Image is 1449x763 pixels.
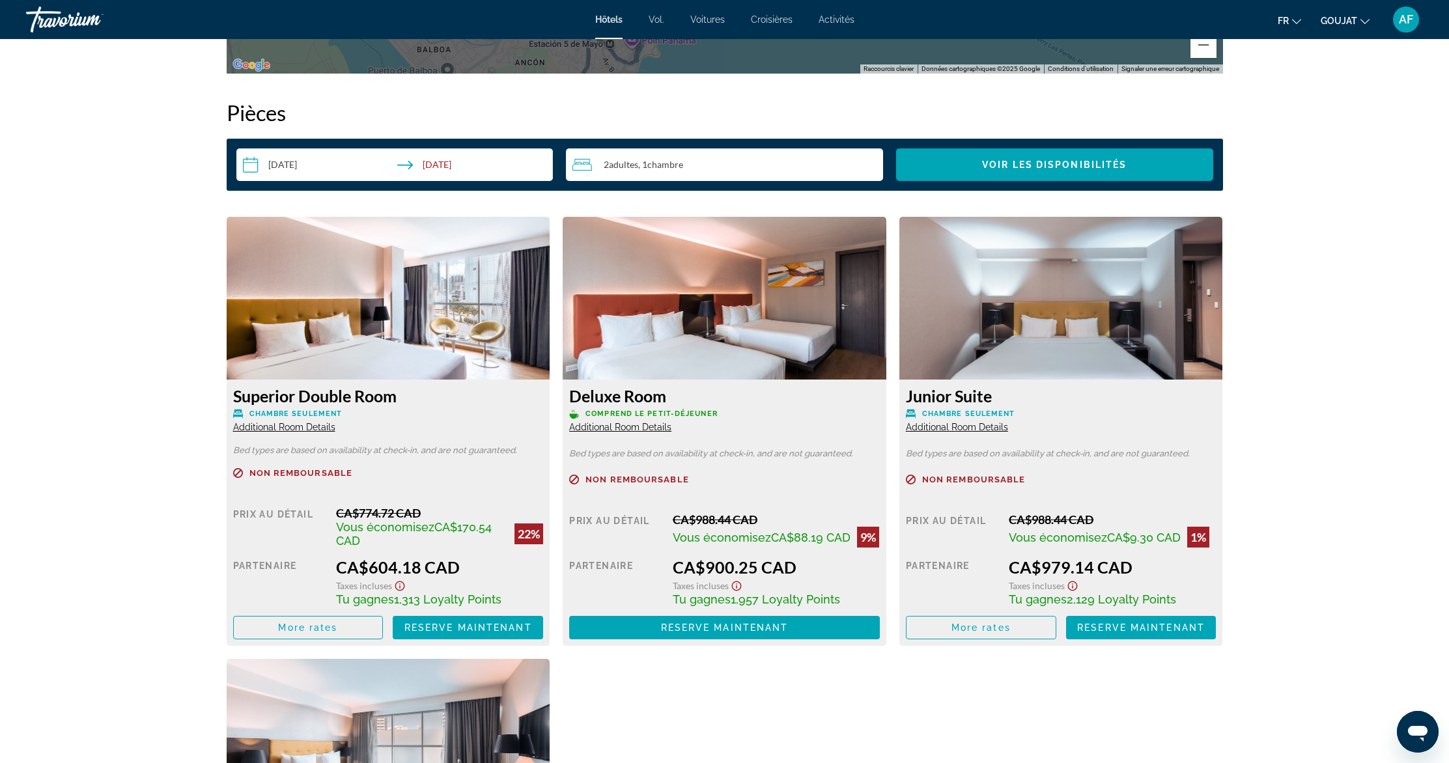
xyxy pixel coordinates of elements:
[1278,16,1289,26] font: fr
[906,557,1000,606] div: Partenaire
[569,422,671,432] span: Additional Room Details
[336,592,394,606] span: Tu gagnes
[638,160,683,170] span: , 1
[566,148,883,181] button: Travelers: 2 adults, 0 children
[951,622,1011,633] span: More rates
[1399,12,1413,26] font: AF
[1009,531,1107,544] span: Vous économisez
[249,469,353,477] span: Non remboursable
[514,523,543,544] div: 22%
[233,506,327,548] div: Prix au détail
[404,622,532,633] span: Reserve maintenant
[1187,527,1209,548] div: 1%
[647,159,683,170] span: Chambre
[896,148,1213,181] button: Voir les disponibilités
[921,65,1040,72] span: Données cartographiques ©2025 Google
[230,57,273,74] a: Ouvrir cette zone dans Google Maps (dans une nouvelle fenêtre)
[227,217,550,380] img: a50e4899-dced-4fc3-b1e9-273a8ccdca33.jpeg
[233,386,544,406] h3: Superior Double Room
[1077,622,1205,633] span: Reserve maintenant
[906,449,1217,458] p: Bed types are based on availability at check-in, and are not guaranteed.
[906,386,1217,406] h3: Junior Suite
[1009,557,1216,577] div: CA$979.14 CAD
[563,217,886,380] img: 07389b30-94de-409a-9cc3-8f6e89247f0d.jpeg
[1067,592,1176,606] span: 2,129 Loyalty Points
[278,622,337,633] span: More rates
[1278,11,1301,30] button: Changer de langue
[336,520,492,548] span: CA$170.54 CAD
[649,14,664,25] a: Vol.
[585,409,718,418] span: Comprend le petit-déjeuner
[595,14,623,25] a: Hôtels
[661,622,789,633] span: Reserve maintenant
[906,512,1000,548] div: Prix au détail
[227,100,1223,126] h2: Pièces
[585,475,689,484] span: Non remboursable
[392,577,408,592] button: Show Taxes and Fees disclaimer
[1065,577,1080,592] button: Show Taxes and Fees disclaimer
[233,557,327,606] div: Partenaire
[751,14,793,25] a: Croisières
[1107,531,1181,544] span: CA$9.30 CAD
[236,148,554,181] button: Check-in date: Sep 19, 2025 Check-out date: Sep 27, 2025
[771,531,851,544] span: CA$88.19 CAD
[1048,65,1114,72] a: Conditions d'utilisation (s'ouvre dans un nouvel onglet)
[230,57,273,74] img: Google
[1121,65,1219,72] a: Signaler une erreur cartographique
[233,616,384,639] button: More rates
[673,592,731,606] span: Tu gagnes
[336,557,543,577] div: CA$604.18 CAD
[673,557,880,577] div: CA$900.25 CAD
[1066,616,1217,639] button: Reserve maintenant
[982,160,1127,170] span: Voir les disponibilités
[729,577,744,592] button: Show Taxes and Fees disclaimer
[857,527,879,548] div: 9%
[569,557,663,606] div: Partenaire
[864,64,914,74] button: Raccourcis clavier
[569,616,880,639] button: Reserve maintenant
[1397,711,1439,753] iframe: Bouton de lancement de la fenêtre de messagerie
[1389,6,1423,33] button: Menu utilisateur
[906,616,1056,639] button: More rates
[673,512,880,527] div: CA$988.44 CAD
[1190,32,1217,58] button: Zoom arrière
[1009,580,1065,591] span: Taxes incluses
[569,386,880,406] h3: Deluxe Room
[731,592,840,606] span: 1,957 Loyalty Points
[236,148,1213,181] div: Search widget
[1321,11,1370,30] button: Changer de devise
[233,422,335,432] span: Additional Room Details
[26,3,156,36] a: Travorium
[1009,512,1216,527] div: CA$988.44 CAD
[569,449,880,458] p: Bed types are based on availability at check-in, and are not guaranteed.
[393,616,543,639] button: Reserve maintenant
[819,14,854,25] a: Activités
[1321,16,1357,26] font: GOUJAT
[336,520,434,534] span: Vous économisez
[249,409,343,418] span: Chambre seulement
[569,512,663,548] div: Prix au détail
[922,475,1026,484] span: Non remboursable
[673,580,729,591] span: Taxes incluses
[336,506,543,520] div: CA$774.72 CAD
[233,446,544,455] p: Bed types are based on availability at check-in, and are not guaranteed.
[604,160,638,170] span: 2
[922,409,1015,418] span: Chambre seulement
[906,422,1008,432] span: Additional Room Details
[899,217,1223,380] img: 140a8652-d5a8-4821-b19c-76279507f35e.jpeg
[394,592,501,606] span: 1,313 Loyalty Points
[609,159,638,170] span: Adultes
[690,14,725,25] a: Voitures
[336,580,392,591] span: Taxes incluses
[1009,592,1067,606] span: Tu gagnes
[673,531,771,544] span: Vous économisez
